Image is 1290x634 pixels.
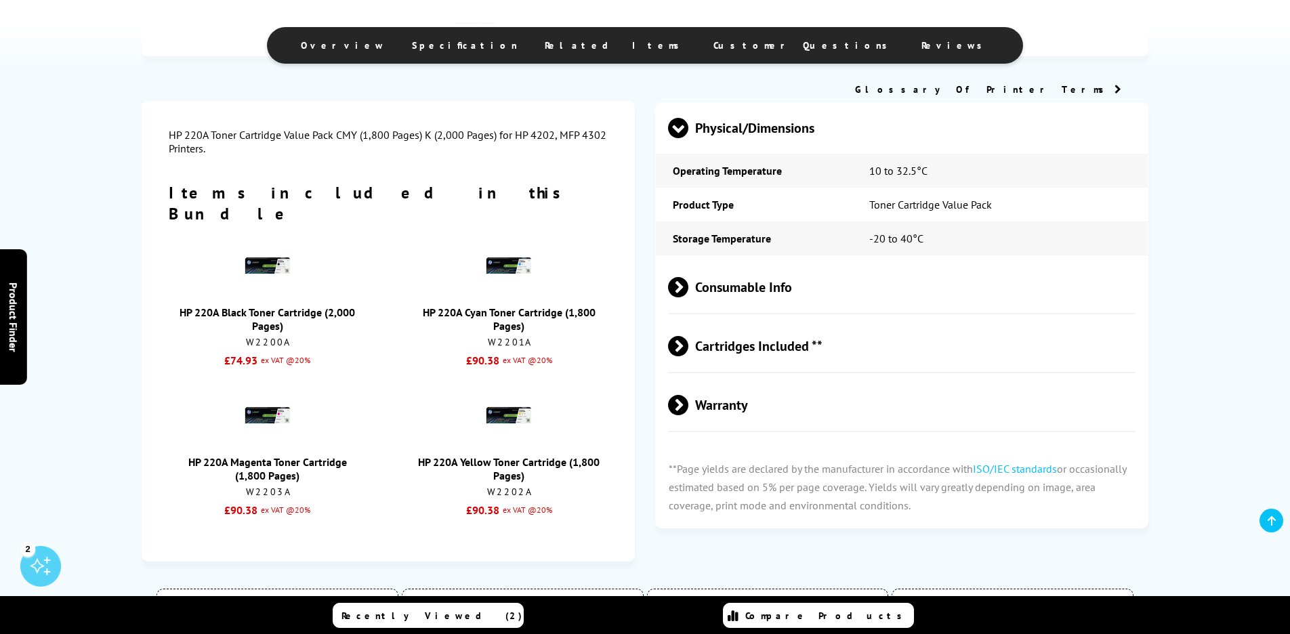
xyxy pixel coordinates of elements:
[499,354,552,367] small: ex VAT @20%
[333,603,524,628] a: Recently Viewed (2)
[224,354,257,367] strong: £74.93
[417,486,602,498] div: W2202A
[188,455,347,482] a: HP 220A Magenta Toner Cartridge (1,800 Pages)
[745,610,909,622] span: Compare Products
[713,39,894,51] span: Customer Questions
[417,336,602,348] div: W2201A
[973,462,1057,475] a: ISO/IEC standards
[852,221,1148,255] td: -20 to 40°C
[169,128,608,155] div: HP 220A Toner Cartridge Value Pack CMY (1,800 Pages) K (2,000 Pages) for HP 4202, MFP 4302 Printers.
[668,262,1136,313] span: Consumable Info
[466,354,499,367] strong: £90.38
[7,282,20,352] span: Product Finder
[341,610,522,622] span: Recently Viewed (2)
[656,221,852,255] td: Storage Temperature
[466,503,499,517] strong: £90.38
[423,305,596,333] a: HP 220A Cyan Toner Cartridge (1,800 Pages)
[244,392,291,439] img: HP 220A Magenta Toner Cartridge (1,800 Pages)
[852,154,1148,188] td: 10 to 32.5°C
[921,39,989,51] span: Reviews
[723,603,914,628] a: Compare Products
[175,336,360,348] div: W2200A
[499,503,552,517] small: ex VAT @20%
[655,446,1148,529] p: **Page yields are declared by the manufacturer in accordance with or occasionally estimated based...
[668,321,1136,372] span: Cartridges Included **
[418,455,600,482] a: HP 220A Yellow Toner Cartridge (1,800 Pages)
[485,392,533,439] img: HP 220A Yellow Toner Cartridge (1,800 Pages)
[244,242,291,289] img: HP 220A Black Toner Cartridge (2,000 Pages)
[175,486,360,498] div: W2203A
[257,503,310,517] small: ex VAT @20%
[301,39,385,51] span: Overview
[855,83,1121,96] a: Glossary Of Printer Terms
[224,503,257,517] strong: £90.38
[257,354,310,367] small: ex VAT @20%
[412,39,518,51] span: Specification
[169,182,608,224] h2: Items included in this Bundle
[20,541,35,556] div: 2
[545,39,686,51] span: Related Items
[668,380,1136,431] span: Warranty
[485,242,533,289] img: HP 220A Cyan Toner Cartridge (1,800 Pages)
[852,188,1148,221] td: Toner Cartridge Value Pack
[656,188,852,221] td: Product Type
[656,154,852,188] td: Operating Temperature
[180,305,355,333] a: HP 220A Black Toner Cartridge (2,000 Pages)
[668,103,1136,154] span: Physical/Dimensions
